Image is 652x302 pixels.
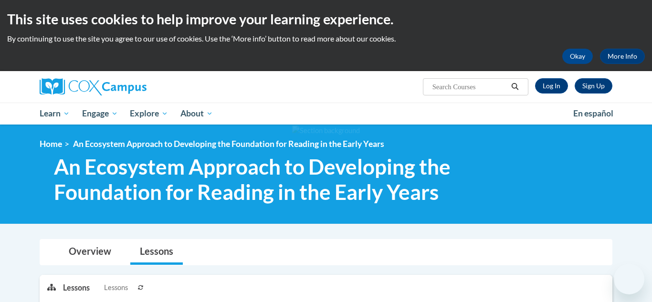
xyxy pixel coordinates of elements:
a: Home [40,139,62,149]
a: Explore [124,103,174,125]
img: Cox Campus [40,78,147,95]
span: Engage [82,108,118,119]
span: Learn [40,108,70,119]
a: Learn [33,103,76,125]
button: Okay [562,49,593,64]
input: Search Courses [431,81,508,93]
span: Lessons [104,282,128,293]
span: Explore [130,108,168,119]
a: Overview [59,240,121,265]
a: About [174,103,219,125]
a: Register [575,78,612,94]
img: Section background [292,125,360,136]
button: Search [508,81,522,93]
a: More Info [600,49,645,64]
a: Log In [535,78,568,94]
span: An Ecosystem Approach to Developing the Foundation for Reading in the Early Years [73,139,384,149]
a: Lessons [130,240,183,265]
iframe: Button to launch messaging window [614,264,644,294]
a: Cox Campus [40,78,221,95]
a: Engage [76,103,124,125]
div: Main menu [25,103,627,125]
span: An Ecosystem Approach to Developing the Foundation for Reading in the Early Years [54,154,480,205]
a: En español [567,104,620,124]
h2: This site uses cookies to help improve your learning experience. [7,10,645,29]
p: By continuing to use the site you agree to our use of cookies. Use the ‘More info’ button to read... [7,33,645,44]
p: Lessons [63,282,90,293]
span: En español [573,108,613,118]
span: About [180,108,213,119]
